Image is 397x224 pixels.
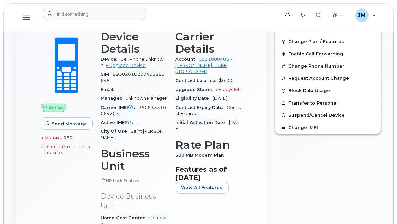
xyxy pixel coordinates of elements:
[176,78,219,83] span: Contract balance
[125,96,167,101] span: Unknown Manager
[101,57,120,62] span: Device
[216,87,241,92] span: 29 days left
[275,97,381,109] button: Transfer to Personal
[59,135,73,141] span: used
[52,120,87,127] span: Send Message
[101,87,117,92] span: Email
[41,136,59,141] span: 3.75 GB
[350,8,381,22] div: Janey McLaughlin
[181,184,223,191] span: View All Features
[288,52,343,57] span: Enable Call Forwarding
[101,129,131,134] span: City Of Use
[101,72,113,77] span: SIM
[101,57,163,68] span: Cell Phone Unknown
[176,87,216,92] span: Upgrade Status
[275,85,381,97] button: Block Data Usage
[101,31,167,55] h3: Device Details
[176,31,242,55] h3: Carrier Details
[41,145,66,149] span: 500.00 MB
[101,96,125,101] span: Manager
[176,153,228,158] span: 500 MB Modem Plan
[219,78,233,83] span: $0.00
[176,57,199,62] span: Account
[101,120,137,125] span: Active IMEI
[41,117,93,130] button: Send Message
[176,182,229,194] button: View All Features
[176,96,213,101] span: Eligibility Date
[101,105,166,116] span: 350633310064203
[275,48,381,60] button: Enable Call Forwarding
[176,165,242,182] h3: Features as of [DATE]
[176,57,232,74] a: 0511080483 - [PERSON_NAME] - LAKE UTOPIA PAPER
[275,109,381,122] button: Suspend/Cancel Device
[358,11,366,19] span: JM
[275,60,381,72] button: Change Phone Number
[176,120,229,125] span: Initial Activation Date
[106,63,146,68] a: + Upgrade Device
[43,8,146,20] input: Find something...
[176,120,240,131] span: [DATE]
[49,105,63,111] span: Active
[101,191,167,211] p: Device Business Unit
[288,113,345,118] span: Suspend/Cancel Device
[101,72,165,83] span: 89302610207402189648
[117,87,122,92] span: —
[101,215,148,220] span: Home Cost Center
[41,144,90,155] span: included this month
[327,8,349,22] div: Quicklinks
[213,96,228,101] span: [DATE]
[275,72,381,85] button: Request Account Change
[176,105,242,116] span: Contract Expired
[101,105,139,110] span: Carrier IMEI
[176,105,227,110] span: Contract Expiry Date
[101,129,165,140] span: Saint [PERSON_NAME]
[176,139,242,151] h3: Rate Plan
[275,36,381,48] button: Change Plan / Features
[275,122,381,134] button: Change IMEI
[101,148,167,172] h3: Business Unit
[101,178,167,183] p: HR Lock Enabled
[137,120,141,125] span: —
[288,39,344,44] span: Change Plan / Features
